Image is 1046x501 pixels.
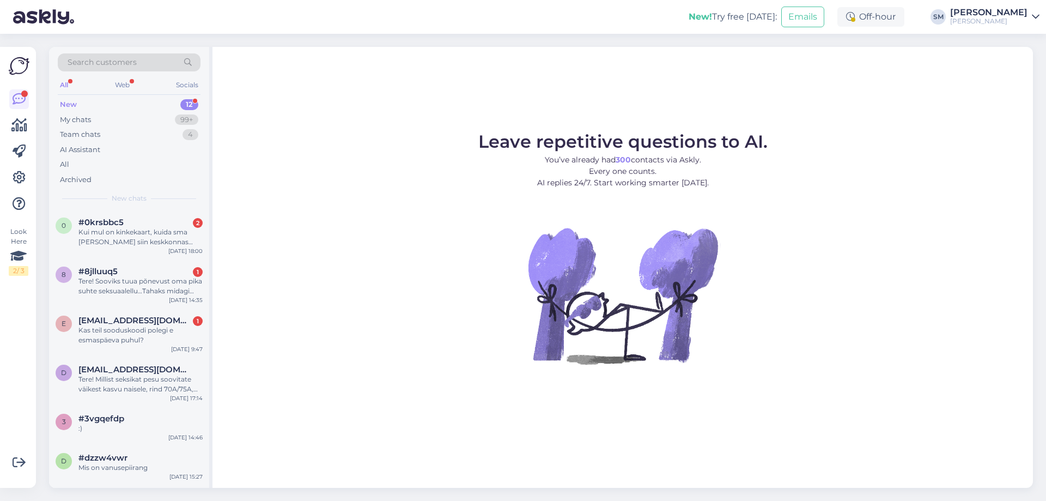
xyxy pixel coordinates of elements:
[193,218,203,228] div: 2
[78,453,127,463] span: #dzzw4vwr
[78,424,203,433] div: :)
[180,99,198,110] div: 12
[60,174,92,185] div: Archived
[174,78,200,92] div: Socials
[193,316,203,326] div: 1
[837,7,904,27] div: Off-hour
[78,267,118,276] span: #8jlluuq5
[61,457,66,465] span: d
[62,270,66,279] span: 8
[78,227,203,247] div: Kui mul on kinkekaart, kuida sma [PERSON_NAME] siin keskkonnas rakendada?
[689,10,777,23] div: Try free [DATE]:
[170,394,203,402] div: [DATE] 17:14
[60,159,69,170] div: All
[62,418,66,426] span: 3
[168,433,203,442] div: [DATE] 14:46
[78,276,203,296] div: Tere! Sooviks tuua põnevust oma pika suhte seksuaalellu…Tahaks midagi millega seksi veel rohkem p...
[193,267,203,277] div: 1
[478,154,768,189] p: You’ve already had contacts via Askly. Every one counts. AI replies 24/7. Start working smarter [...
[62,221,66,230] span: 0
[68,57,137,68] span: Search customers
[78,463,203,473] div: Mis on vanusepiirang
[175,114,198,125] div: 99+
[9,227,28,276] div: Look Here
[950,8,1039,26] a: [PERSON_NAME][PERSON_NAME]
[58,78,70,92] div: All
[171,345,203,353] div: [DATE] 9:47
[950,8,1027,17] div: [PERSON_NAME]
[78,414,124,424] span: #3vgqefdp
[9,56,29,76] img: Askly Logo
[78,325,203,345] div: Kas teil sooduskoodi polegi e esmaspäeva puhul?
[169,473,203,481] div: [DATE] 15:27
[60,114,91,125] div: My chats
[60,129,100,140] div: Team chats
[183,129,198,140] div: 4
[112,194,147,203] span: New chats
[78,316,192,325] span: enelinkilbi@gmail.com
[61,369,66,377] span: d
[60,144,100,155] div: AI Assistant
[60,99,77,110] div: New
[78,365,192,375] span: diannaojala@gmail.com
[113,78,132,92] div: Web
[689,11,712,22] b: New!
[78,218,124,227] span: #0krsbbc5
[169,296,203,304] div: [DATE] 14:35
[950,17,1027,26] div: [PERSON_NAME]
[525,197,721,394] img: No Chat active
[616,155,631,165] b: 300
[62,319,66,328] span: e
[781,7,824,27] button: Emails
[478,131,768,152] span: Leave repetitive questions to AI.
[931,9,946,25] div: SM
[78,375,203,394] div: Tere! Millist seksikat pesu soovitate väikest kasvu naisele, rind 70A/75A, pikkus 161cm? Soovin a...
[9,266,28,276] div: 2 / 3
[168,247,203,255] div: [DATE] 18:00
